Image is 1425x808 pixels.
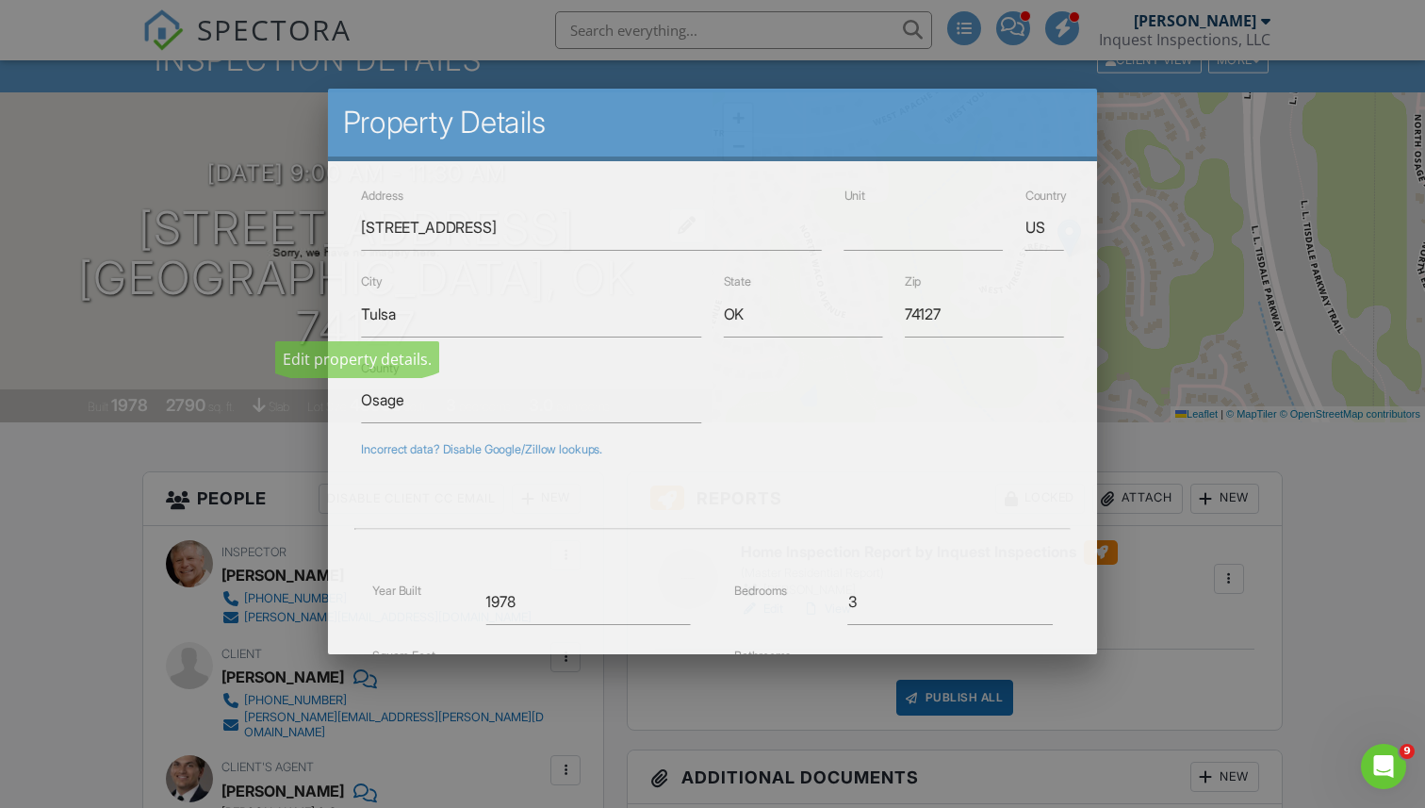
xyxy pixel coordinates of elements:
label: Address [361,189,402,203]
label: Bathrooms [735,648,792,662]
label: Square Feet [372,648,435,662]
label: Unit [844,189,866,203]
label: County [361,361,399,375]
span: 9 [1400,744,1415,759]
label: Country [1025,189,1067,203]
h2: Property Details [343,104,1082,141]
label: Year Built [372,583,421,597]
label: Bedrooms [735,583,788,597]
label: State [724,274,751,289]
div: Incorrect data? Disable Google/Zillow lookups. [361,442,1063,457]
label: City [361,274,383,289]
iframe: Intercom live chat [1361,744,1406,789]
label: Zip [905,274,922,289]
